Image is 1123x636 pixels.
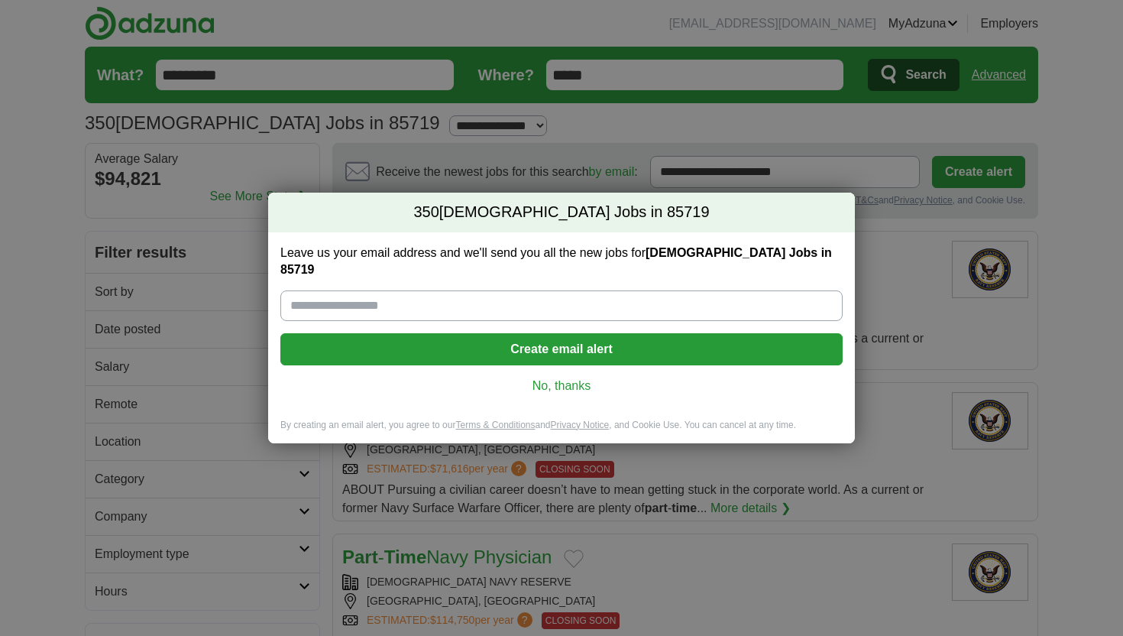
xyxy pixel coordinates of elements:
strong: [DEMOGRAPHIC_DATA] Jobs in 85719 [280,246,832,276]
div: By creating an email alert, you agree to our and , and Cookie Use. You can cancel at any time. [268,419,855,444]
a: Privacy Notice [551,420,610,430]
a: Terms & Conditions [455,420,535,430]
span: 350 [413,202,439,223]
h2: [DEMOGRAPHIC_DATA] Jobs in 85719 [268,193,855,232]
a: No, thanks [293,378,830,394]
button: Create email alert [280,333,843,365]
label: Leave us your email address and we'll send you all the new jobs for [280,245,843,278]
